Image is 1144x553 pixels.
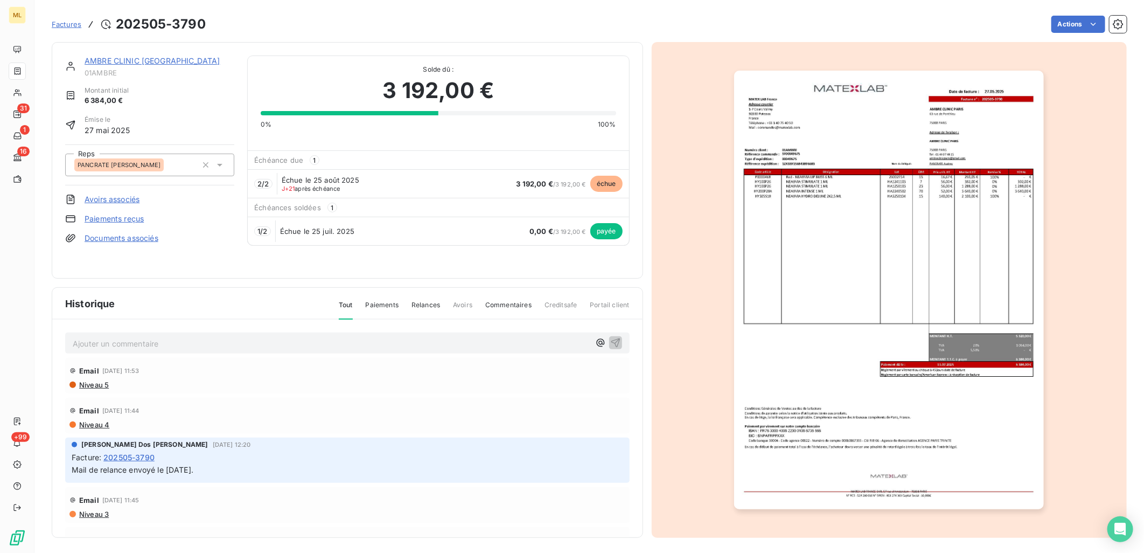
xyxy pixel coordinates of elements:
div: ML [9,6,26,24]
span: +99 [11,432,30,442]
span: J+21 [282,185,295,192]
span: 0,00 € [529,227,553,236]
span: Email [79,496,99,504]
a: Factures [52,19,81,30]
span: payée [590,223,623,239]
a: AMBRE CLINIC [GEOGRAPHIC_DATA] [85,56,220,65]
img: Logo LeanPay [9,529,26,547]
span: Email [79,406,99,415]
span: 0% [261,120,271,129]
span: Paiements [366,300,399,319]
span: 100% [598,120,616,129]
span: 16 [17,147,30,156]
span: Avoirs [453,300,472,319]
span: Niveau 4 [78,420,109,429]
a: Avoirs associés [85,194,139,205]
span: Montant initial [85,86,129,95]
span: 31 [17,103,30,113]
span: Email [79,536,99,544]
span: Relances [411,300,440,319]
span: Mail de relance envoyé le [DATE]. [72,465,193,474]
span: Solde dû : [261,65,616,74]
span: 29 août 2025, 11:43 [102,537,161,543]
span: 3 192,00 € [517,179,554,188]
span: [DATE] 11:45 [102,497,139,503]
span: Factures [52,20,81,29]
span: Email [79,367,99,375]
span: [PERSON_NAME] Dos [PERSON_NAME] [81,440,208,450]
span: 6 384,00 € [85,95,129,106]
span: [DATE] 12:20 [213,441,251,448]
span: 1 [310,155,319,165]
span: 01AMBRE [85,68,234,77]
span: PANCRATE [PERSON_NAME] [78,162,161,168]
span: échue [590,176,623,192]
a: Documents associés [85,233,158,244]
span: 27 mai 2025 [85,125,130,136]
span: / 3 192,00 € [517,181,586,188]
span: Échue le 25 juil. 2025 [280,227,354,236]
span: Niveau 3 [78,510,109,519]
span: Niveau 5 [78,381,109,389]
span: 1 / 2 [257,227,267,236]
h3: 202505-3790 [116,15,206,34]
div: Open Intercom Messenger [1107,516,1133,542]
span: Tout [339,300,353,320]
span: Échéance due [254,156,303,164]
span: Échue le 25 août 2025 [282,176,359,184]
button: Actions [1051,16,1105,33]
span: Creditsafe [545,300,577,319]
span: / 3 192,00 € [529,228,586,236]
span: Commentaires [485,300,532,319]
span: 1 [327,203,337,212]
a: Paiements reçus [85,213,144,224]
img: invoice_thumbnail [734,71,1044,509]
span: [DATE] 11:44 [102,407,139,414]
span: 202505-3790 [103,452,155,463]
span: Échéances soldées [254,203,321,212]
span: 2 / 2 [257,179,269,188]
span: après échéance [282,185,340,192]
span: [DATE] 11:53 [102,368,139,374]
span: Émise le [85,115,130,125]
span: Historique [65,296,115,311]
span: Facture : [72,452,101,463]
span: Portail client [590,300,629,319]
span: 1 [20,125,30,135]
span: 3 192,00 € [383,74,494,107]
